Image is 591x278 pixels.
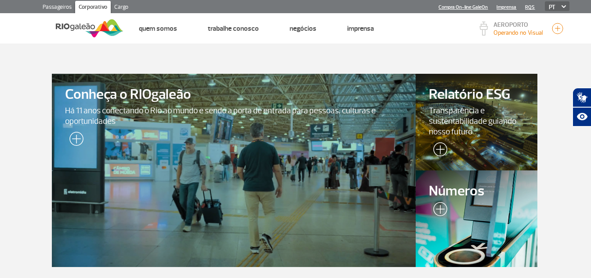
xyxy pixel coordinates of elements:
[290,24,316,33] a: Negócios
[416,74,537,170] a: Relatório ESGTransparência e sustentabilidade guiando nosso futuro
[208,24,259,33] a: Trabalhe Conosco
[347,24,374,33] a: Imprensa
[39,1,75,15] a: Passageiros
[493,22,543,28] p: AEROPORTO
[525,4,535,10] a: RQS
[139,24,177,33] a: Quem Somos
[429,105,524,137] span: Transparência e sustentabilidade guiando nosso futuro
[65,105,403,126] span: Há 11 anos conectando o Rio ao mundo e sendo a porta de entrada para pessoas, culturas e oportuni...
[416,170,537,267] a: Números
[493,28,543,37] p: Visibilidade de 10000m
[497,4,516,10] a: Imprensa
[439,4,488,10] a: Compra On-line GaleOn
[75,1,111,15] a: Corporativo
[429,142,447,160] img: leia-mais
[573,88,591,107] button: Abrir tradutor de língua de sinais.
[65,87,403,102] span: Conheça o RIOgaleão
[111,1,132,15] a: Cargo
[65,132,83,149] img: leia-mais
[573,88,591,126] div: Plugin de acessibilidade da Hand Talk.
[429,202,447,220] img: leia-mais
[429,184,524,199] span: Números
[573,107,591,126] button: Abrir recursos assistivos.
[52,74,416,267] a: Conheça o RIOgaleãoHá 11 anos conectando o Rio ao mundo e sendo a porta de entrada para pessoas, ...
[429,87,524,102] span: Relatório ESG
